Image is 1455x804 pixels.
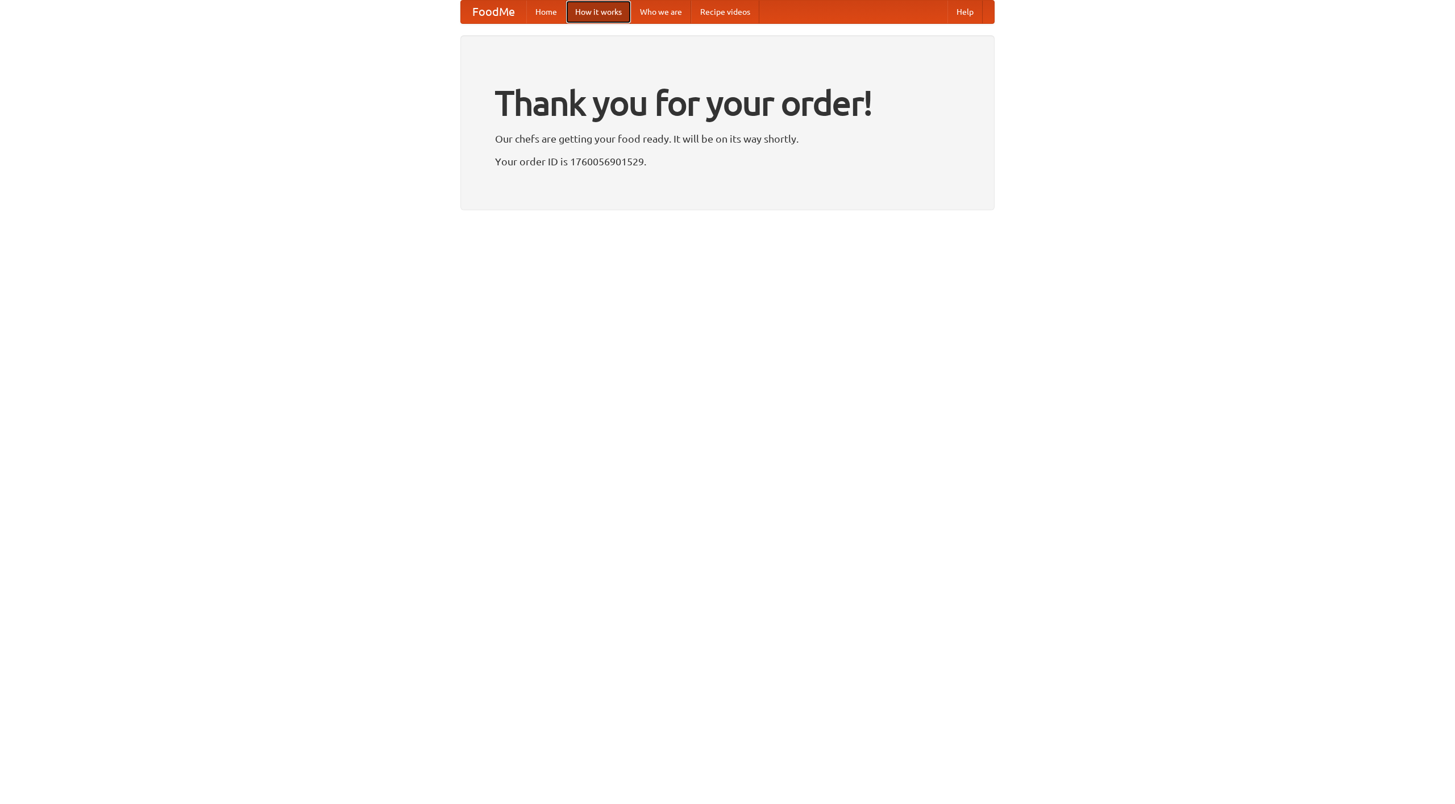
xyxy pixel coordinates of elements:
[461,1,526,23] a: FoodMe
[495,76,960,130] h1: Thank you for your order!
[566,1,631,23] a: How it works
[495,130,960,147] p: Our chefs are getting your food ready. It will be on its way shortly.
[947,1,983,23] a: Help
[691,1,759,23] a: Recipe videos
[631,1,691,23] a: Who we are
[526,1,566,23] a: Home
[495,153,960,170] p: Your order ID is 1760056901529.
